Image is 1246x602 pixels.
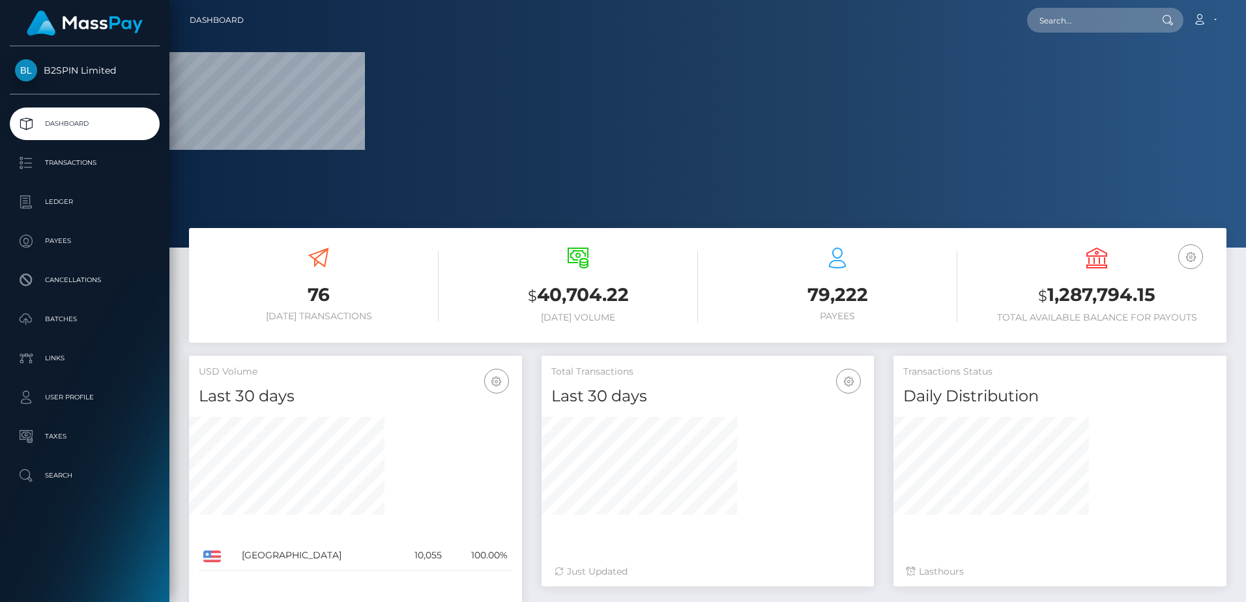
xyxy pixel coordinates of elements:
p: Cancellations [15,270,154,290]
p: Ledger [15,192,154,212]
h6: Payees [717,311,957,322]
h5: Total Transactions [551,365,865,379]
h3: 1,287,794.15 [977,282,1217,309]
a: Ledger [10,186,160,218]
h4: Daily Distribution [903,385,1217,408]
input: Search... [1027,8,1150,33]
h5: Transactions Status [903,365,1217,379]
a: Cancellations [10,264,160,296]
p: Transactions [15,153,154,173]
p: Payees [15,231,154,251]
p: Links [15,349,154,368]
td: 100.00% [446,541,512,571]
h3: 40,704.22 [458,282,698,309]
p: Search [15,466,154,485]
p: Batches [15,309,154,329]
h4: Last 30 days [551,385,865,408]
p: User Profile [15,388,154,407]
div: Last hours [906,565,1213,579]
td: [GEOGRAPHIC_DATA] [237,541,394,571]
img: MassPay Logo [27,10,143,36]
h6: [DATE] Transactions [199,311,439,322]
div: Just Updated [555,565,862,579]
img: US.png [203,551,221,562]
h6: Total Available Balance for Payouts [977,312,1217,323]
td: 10,055 [394,541,446,571]
p: Taxes [15,427,154,446]
small: $ [528,287,537,305]
a: Search [10,459,160,492]
a: Dashboard [190,7,244,34]
a: Taxes [10,420,160,453]
p: Dashboard [15,114,154,134]
h6: [DATE] Volume [458,312,698,323]
a: User Profile [10,381,160,414]
h3: 79,222 [717,282,957,308]
h4: Last 30 days [199,385,512,408]
span: B2SPIN Limited [10,64,160,76]
a: Transactions [10,147,160,179]
a: Dashboard [10,107,160,140]
a: Links [10,342,160,375]
a: Batches [10,303,160,336]
img: B2SPIN Limited [15,59,37,81]
h3: 76 [199,282,439,308]
small: $ [1038,287,1047,305]
a: Payees [10,225,160,257]
h5: USD Volume [199,365,512,379]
